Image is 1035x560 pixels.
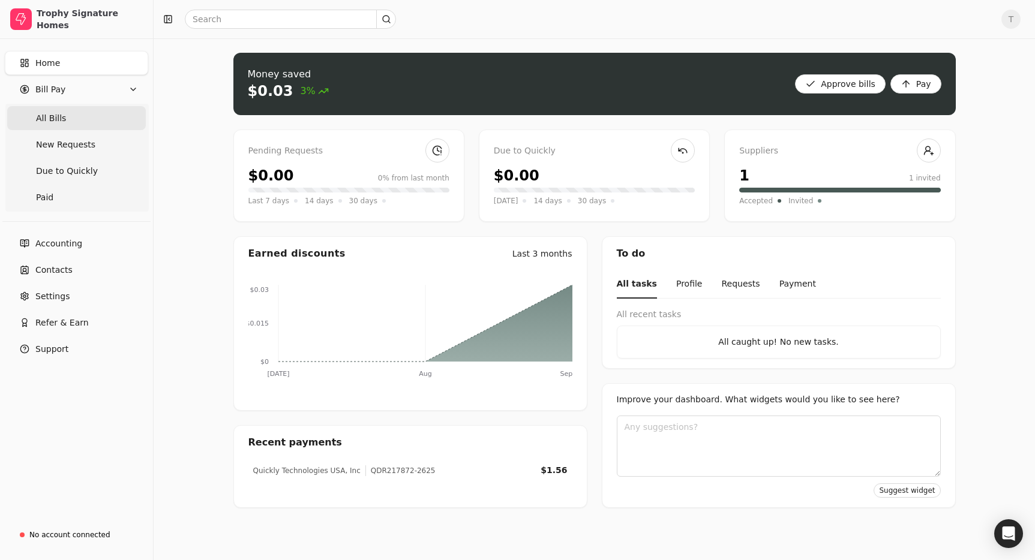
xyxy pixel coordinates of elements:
[300,84,328,98] span: 3%
[248,82,293,101] div: $0.03
[378,173,449,183] div: 0% from last month
[779,270,816,299] button: Payment
[419,370,431,378] tspan: Aug
[234,426,587,459] div: Recent payments
[5,337,148,361] button: Support
[260,358,269,366] tspan: $0
[676,270,703,299] button: Profile
[248,165,294,186] div: $0.00
[617,270,657,299] button: All tasks
[494,195,518,207] span: [DATE]
[35,83,65,96] span: Bill Pay
[253,465,361,476] div: Quickly Technologies USA, Inc
[248,67,329,82] div: Money saved
[29,529,110,540] div: No account connected
[7,133,146,156] a: New Requests
[617,308,941,321] div: All recent tasks
[5,51,148,75] a: Home
[5,77,148,101] button: Bill Pay
[541,464,567,477] div: $1.56
[349,195,377,207] span: 30 days
[739,195,773,207] span: Accepted
[5,284,148,308] a: Settings
[909,173,941,183] div: 1 invited
[994,519,1023,548] div: Open Intercom Messenger
[5,524,148,546] a: No account connected
[627,336,931,348] div: All caught up! No new tasks.
[721,270,760,299] button: Requests
[35,264,73,276] span: Contacts
[795,74,886,94] button: Approve bills
[35,57,60,70] span: Home
[36,112,66,125] span: All Bills
[305,195,333,207] span: 14 days
[533,195,562,207] span: 14 days
[494,165,539,186] div: $0.00
[5,231,148,255] a: Accounting
[890,74,941,94] button: Pay
[560,370,572,378] tspan: Sep
[739,165,749,186] div: 1
[7,159,146,183] a: Due to Quickly
[267,370,289,378] tspan: [DATE]
[365,465,436,476] div: QDR217872-2625
[578,195,606,207] span: 30 days
[248,144,449,158] div: Pending Requests
[5,311,148,335] button: Refer & Earn
[35,290,70,303] span: Settings
[512,248,572,260] div: Last 3 months
[248,195,290,207] span: Last 7 days
[739,144,940,158] div: Suppliers
[617,393,941,406] div: Improve your dashboard. What widgets would you like to see here?
[602,237,955,270] div: To do
[7,185,146,209] a: Paid
[5,258,148,282] a: Contacts
[874,483,940,498] button: Suggest widget
[250,286,269,294] tspan: $0.03
[788,195,813,207] span: Invited
[36,139,95,151] span: New Requests
[35,317,89,329] span: Refer & Earn
[35,237,82,250] span: Accounting
[35,343,68,356] span: Support
[1001,10,1021,29] button: T
[245,320,269,327] tspan: $0.015
[248,246,346,261] div: Earned discounts
[494,144,695,158] div: Due to Quickly
[185,10,396,29] input: Search
[7,106,146,130] a: All Bills
[36,165,98,177] span: Due to Quickly
[37,7,143,31] div: Trophy Signature Homes
[36,191,53,204] span: Paid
